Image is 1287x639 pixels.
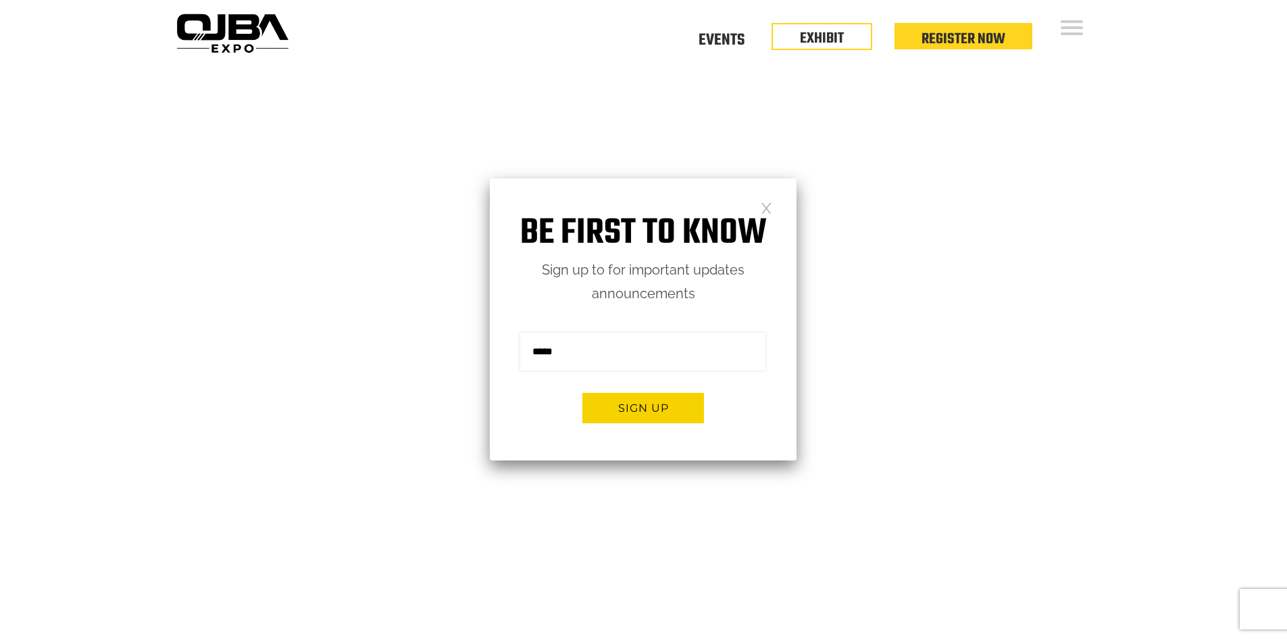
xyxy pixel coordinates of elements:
[490,258,797,306] p: Sign up to for important updates announcements
[922,28,1005,51] a: Register Now
[761,202,772,213] a: Close
[800,27,844,50] a: EXHIBIT
[490,212,797,255] h1: Be first to know
[582,393,704,423] button: Sign up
